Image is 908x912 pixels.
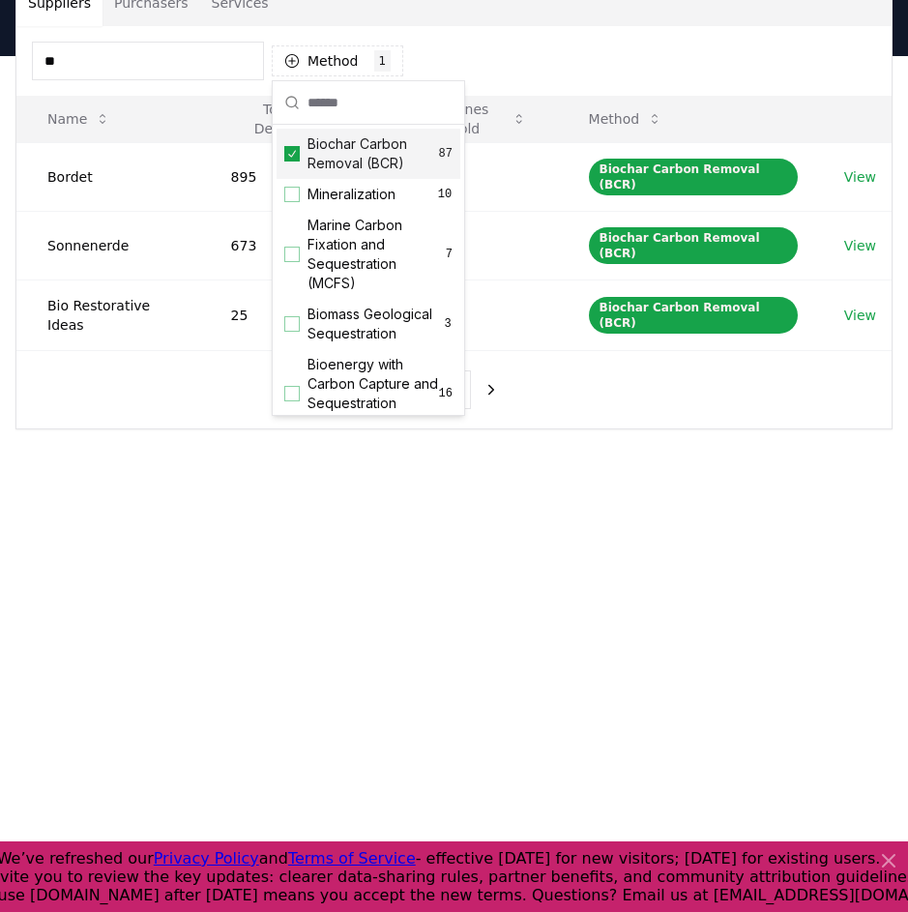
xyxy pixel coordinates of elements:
span: Mineralization [308,185,395,204]
td: 3,315 [395,279,558,350]
div: 1 [374,50,392,72]
div: Biochar Carbon Removal (BCR) [589,227,798,264]
span: 87 [439,146,453,162]
span: Marine Carbon Fixation and Sequestration (MCFS) [308,216,446,293]
td: Bordet [16,142,200,211]
td: 895 [200,142,395,211]
a: View [844,236,876,255]
span: 7 [446,247,453,262]
span: Biochar Carbon Removal (BCR) [308,134,439,173]
a: View [844,167,876,187]
button: Tonnes Delivered [216,100,380,138]
td: 673 [200,211,395,279]
td: 895 [395,142,558,211]
td: 25 [200,279,395,350]
span: 10 [437,187,453,202]
td: 673 [395,211,558,279]
button: Method1 [272,45,403,76]
div: Biochar Carbon Removal (BCR) [589,159,798,195]
div: Biochar Carbon Removal (BCR) [589,297,798,334]
span: Biomass Geological Sequestration [308,305,443,343]
span: 16 [439,386,453,401]
td: Bio Restorative Ideas [16,279,200,350]
button: Method [573,100,679,138]
a: View [844,306,876,325]
span: 3 [443,316,453,332]
span: Bioenergy with Carbon Capture and Sequestration (BECCS) [308,355,439,432]
button: Tonnes Sold [411,100,542,138]
button: next page [475,370,508,409]
button: Name [32,100,126,138]
td: Sonnenerde [16,211,200,279]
